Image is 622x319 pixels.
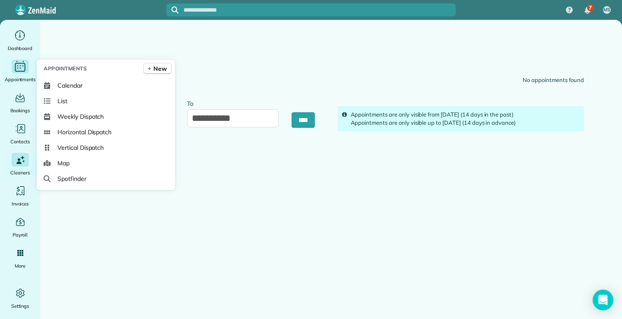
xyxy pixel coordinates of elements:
a: Bookings [3,91,37,115]
span: Spotfinder [57,174,86,183]
svg: Focus search [171,6,178,13]
span: Vertical Dispatch [57,143,104,152]
a: Weekly Dispatch [40,109,171,124]
a: Settings [3,286,37,310]
div: Appointments are only visible up to [DATE] (14 days in advance) [351,119,580,127]
a: Invoices [3,184,37,208]
span: Contacts [10,137,30,146]
h4: Show Appointments [79,89,325,96]
div: Appointments are only visible from [DATE] (14 days in the past) [351,111,580,119]
span: Invoices [12,199,29,208]
a: Payroll [3,215,37,239]
span: Appointments [44,64,87,73]
a: Contacts [3,122,37,146]
span: Cleaners [10,168,30,177]
a: Calendar [40,78,171,93]
span: Horizontal Dispatch [57,128,111,136]
a: Dashboard [3,28,37,53]
span: Dashboard [8,44,32,53]
span: Settings [11,302,29,310]
div: 7 unread notifications [578,1,597,20]
span: Map [57,159,70,167]
a: Cleaners [3,153,37,177]
span: Bookings [10,106,30,115]
span: 7 [589,4,592,11]
a: Appointments [3,60,37,84]
a: Spotfinder [40,171,171,186]
span: Weekly Dispatch [57,112,104,121]
a: Horizontal Dispatch [40,124,171,140]
div: No appointments found [523,76,584,85]
span: More [15,262,25,270]
a: List [40,93,171,109]
span: Appointments [5,75,36,84]
span: List [57,97,67,105]
span: New [153,64,167,73]
span: MS [603,6,610,13]
button: Focus search [166,6,178,13]
a: New [143,63,171,74]
label: To [187,95,198,111]
div: Open Intercom Messenger [593,290,613,310]
a: Vertical Dispatch [40,140,171,155]
span: Payroll [13,231,28,239]
a: Map [40,155,171,171]
span: Calendar [57,81,83,90]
